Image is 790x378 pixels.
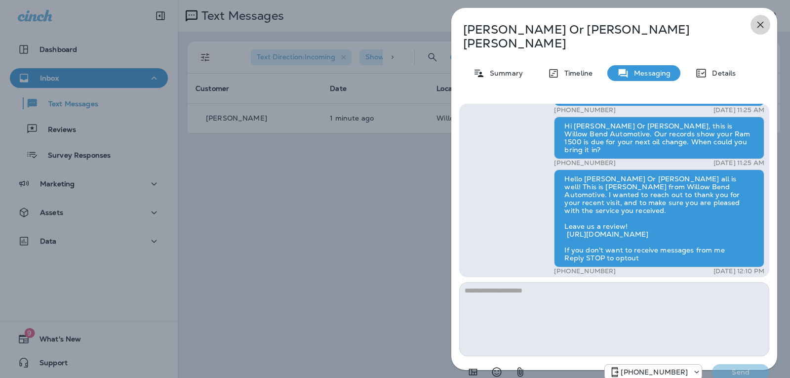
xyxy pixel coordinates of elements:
[554,159,616,167] p: [PHONE_NUMBER]
[605,366,702,378] div: +1 (813) 497-4455
[463,23,733,50] p: [PERSON_NAME] Or [PERSON_NAME] [PERSON_NAME]
[554,169,764,267] div: Hello [PERSON_NAME] Or [PERSON_NAME] all is well! This is [PERSON_NAME] from Willow Bend Automoti...
[629,69,671,77] p: Messaging
[485,69,523,77] p: Summary
[713,267,764,275] p: [DATE] 12:10 PM
[554,106,616,114] p: [PHONE_NUMBER]
[554,267,616,275] p: [PHONE_NUMBER]
[559,69,592,77] p: Timeline
[621,368,688,376] p: [PHONE_NUMBER]
[554,117,764,159] div: Hi [PERSON_NAME] Or [PERSON_NAME], this is Willow Bend Automotive. Our records show your Ram 1500...
[713,159,764,167] p: [DATE] 11:25 AM
[707,69,736,77] p: Details
[713,106,764,114] p: [DATE] 11:25 AM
